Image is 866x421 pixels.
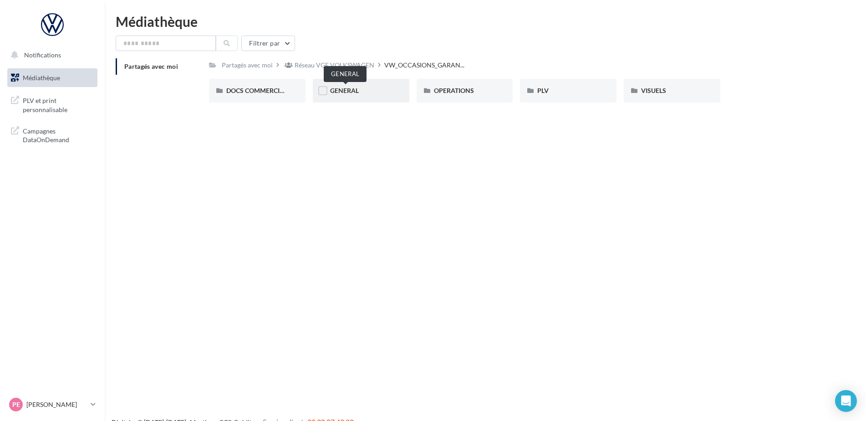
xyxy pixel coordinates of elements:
a: PLV et print personnalisable [5,91,99,118]
span: VISUELS [641,87,666,94]
span: DOCS COMMERCIAUX [226,87,293,94]
button: Notifications [5,46,96,65]
a: Campagnes DataOnDemand [5,121,99,148]
span: Notifications [24,51,61,59]
span: OPERATIONS [434,87,474,94]
span: PE [12,400,20,409]
p: [PERSON_NAME] [26,400,87,409]
div: Open Intercom Messenger [835,390,857,412]
span: Campagnes DataOnDemand [23,125,94,144]
a: Médiathèque [5,68,99,87]
div: Partagés avec moi [222,61,273,70]
span: Médiathèque [23,74,60,82]
span: VW_OCCASIONS_GARAN... [384,61,464,70]
span: GENERAL [330,87,359,94]
div: Réseau VGF VOLKSWAGEN [295,61,374,70]
a: PE [PERSON_NAME] [7,396,97,413]
span: PLV et print personnalisable [23,94,94,114]
div: GENERAL [324,66,367,82]
span: Partagés avec moi [124,62,178,70]
div: Médiathèque [116,15,855,28]
span: PLV [537,87,549,94]
button: Filtrer par [241,36,295,51]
